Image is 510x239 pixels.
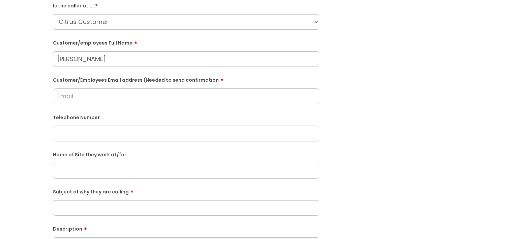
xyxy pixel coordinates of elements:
[53,187,319,195] label: Subject of why they are calling
[53,75,319,83] label: Customer/Employees Email address (Needed to send confirmation
[53,224,319,232] label: Description
[53,38,319,46] label: Customer/employees Full Name
[53,2,319,9] label: Is the caller a ......?
[53,88,319,104] input: Email
[53,151,319,158] label: Name of Site they work at/for
[53,113,319,121] label: Telephone Number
